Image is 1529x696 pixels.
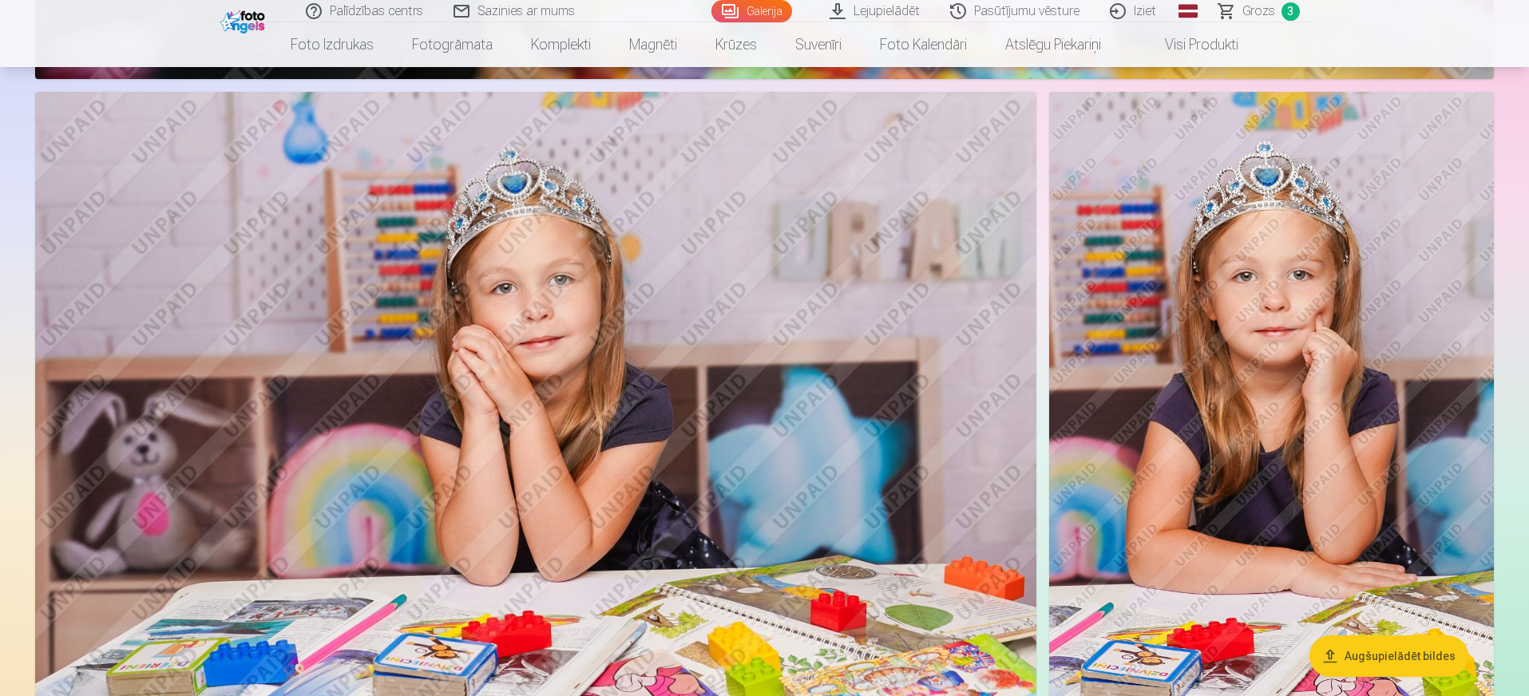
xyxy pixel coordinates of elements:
a: Krūzes [696,22,776,67]
a: Magnēti [610,22,696,67]
span: Grozs [1242,2,1275,21]
a: Fotogrāmata [393,22,512,67]
a: Foto izdrukas [271,22,393,67]
img: /fa1 [220,6,269,34]
a: Visi produkti [1120,22,1258,67]
a: Komplekti [512,22,610,67]
a: Suvenīri [776,22,861,67]
a: Foto kalendāri [861,22,986,67]
span: 3 [1281,2,1300,21]
button: Augšupielādēt bildes [1309,635,1468,677]
a: Atslēgu piekariņi [986,22,1120,67]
